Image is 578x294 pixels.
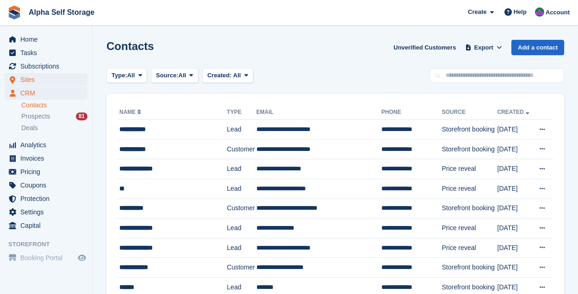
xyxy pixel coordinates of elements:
a: menu [5,60,87,73]
span: Capital [20,219,76,232]
span: Prospects [21,112,50,121]
th: Email [256,105,381,120]
span: Booking Portal [20,251,76,264]
span: Pricing [20,165,76,178]
td: Lead [227,179,256,199]
span: All [233,72,241,79]
span: Created: [207,72,232,79]
a: menu [5,206,87,219]
span: Subscriptions [20,60,76,73]
td: [DATE] [497,219,533,238]
img: stora-icon-8386f47178a22dfd0bd8f6a31ec36ba5ce8667c1dd55bd0f319d3a0aa187defe.svg [7,6,21,19]
span: All [127,71,135,80]
td: Price reveal [442,159,497,179]
button: Created: All [202,68,253,83]
button: Export [463,40,504,55]
td: Customer [227,199,256,219]
span: Sites [20,73,76,86]
span: Export [474,43,493,52]
h1: Contacts [106,40,154,52]
a: menu [5,219,87,232]
a: menu [5,46,87,59]
a: Alpha Self Storage [25,5,98,20]
span: Settings [20,206,76,219]
a: menu [5,192,87,205]
td: Lead [227,159,256,179]
a: Prospects 81 [21,112,87,121]
img: James Bambury [535,7,544,17]
td: Storefront booking [442,120,497,140]
span: Account [546,8,570,17]
span: Protection [20,192,76,205]
a: menu [5,251,87,264]
th: Source [442,105,497,120]
span: Help [514,7,527,17]
span: Home [20,33,76,46]
a: Created [497,109,531,115]
td: [DATE] [497,179,533,199]
span: Storefront [8,240,92,249]
td: Customer [227,139,256,159]
td: Customer [227,258,256,278]
a: menu [5,87,87,100]
th: Type [227,105,256,120]
span: Type: [112,71,127,80]
td: Storefront booking [442,199,497,219]
span: Deals [21,124,38,132]
button: Type: All [106,68,147,83]
td: Lead [227,238,256,258]
a: menu [5,33,87,46]
span: Source: [156,71,178,80]
a: Name [119,109,143,115]
a: Add a contact [511,40,564,55]
button: Source: All [151,68,199,83]
div: 81 [76,113,87,120]
a: menu [5,73,87,86]
span: Analytics [20,138,76,151]
td: Price reveal [442,219,497,238]
td: Price reveal [442,179,497,199]
a: Contacts [21,101,87,110]
span: Coupons [20,179,76,192]
span: All [179,71,186,80]
td: [DATE] [497,139,533,159]
td: Storefront booking [442,258,497,278]
td: Price reveal [442,238,497,258]
th: Phone [381,105,442,120]
td: [DATE] [497,199,533,219]
td: [DATE] [497,159,533,179]
td: Lead [227,219,256,238]
td: [DATE] [497,258,533,278]
a: menu [5,179,87,192]
a: menu [5,165,87,178]
td: Storefront booking [442,139,497,159]
span: CRM [20,87,76,100]
span: Create [468,7,486,17]
a: Deals [21,123,87,133]
a: Unverified Customers [390,40,460,55]
td: [DATE] [497,120,533,140]
span: Tasks [20,46,76,59]
a: menu [5,138,87,151]
td: [DATE] [497,238,533,258]
span: Invoices [20,152,76,165]
a: Preview store [76,252,87,263]
a: menu [5,152,87,165]
td: Lead [227,120,256,140]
